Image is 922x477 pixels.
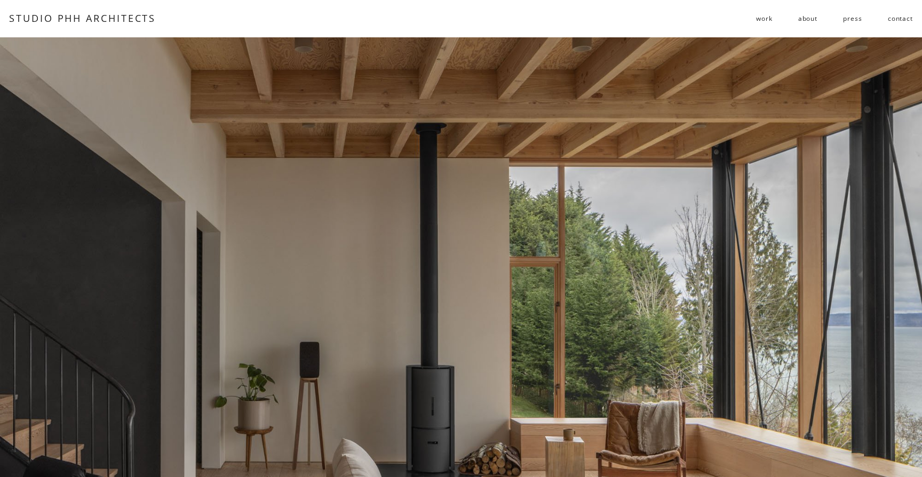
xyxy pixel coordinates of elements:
span: work [756,11,772,27]
a: contact [888,10,913,27]
a: STUDIO PHH ARCHITECTS [9,12,156,25]
a: folder dropdown [756,10,772,27]
a: press [843,10,862,27]
a: about [798,10,817,27]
